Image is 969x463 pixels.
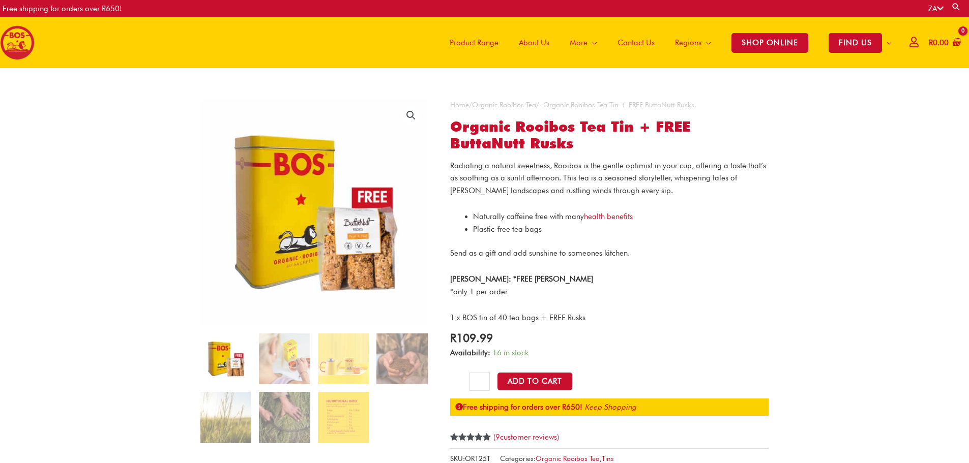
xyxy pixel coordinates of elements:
[450,273,769,298] p: *only 1 per order
[450,160,769,197] p: Radiating a natural sweetness, Rooibos is the gentle optimist in your cup, offering a taste that’...
[450,331,456,345] span: R
[951,2,961,12] a: Search button
[928,4,944,13] a: ZA
[665,17,721,68] a: Regions
[450,118,769,152] h1: Organic Rooibos Tea Tin + FREE ButtaNutt Rusks
[473,212,633,221] span: Naturally caffeine free with many
[318,392,369,443] img: Organic Rooibos Tea Tin + FREE ButtaNutt Rusks - Image 7
[259,333,310,384] img: hot-tea-1
[402,106,420,125] a: View full-screen image gallery
[432,17,902,68] nav: Site Navigation
[472,101,536,109] a: Organic Rooibos Tea
[607,17,665,68] a: Contact Us
[450,274,593,284] strong: [PERSON_NAME]: *FREE [PERSON_NAME]
[570,27,588,58] span: More
[473,225,542,234] span: Plastic-free tea bags
[584,403,636,412] a: Keep Shopping
[560,17,607,68] a: More
[492,348,528,357] span: 16 in stock
[450,312,769,324] p: 1 x BOS tin of 40 tea bags + FREE Rusks
[509,17,560,68] a: About Us
[450,27,498,58] span: Product Range
[450,101,469,109] a: Home
[493,433,559,442] a: (9customer reviews)
[469,373,489,391] input: Product quantity
[497,373,572,390] button: Add to Cart
[450,348,490,357] span: Availability:
[259,392,310,443] img: Organic Rooibos Tea Tin + FREE ButtaNutt Rusks - Image 6
[200,99,428,326] img: organic rooibos tea tin
[602,454,614,462] a: Tins
[618,27,655,58] span: Contact Us
[495,433,500,442] span: 9
[519,27,549,58] span: About Us
[450,331,493,345] bdi: 109.99
[376,333,427,384] img: Organic Rooibos Tea Tin + FREE ButtaNutt Rusks - Image 4
[929,38,949,47] bdi: 0.00
[450,99,769,111] nav: Breadcrumb
[584,212,633,221] a: health benefits
[536,454,600,462] a: Organic Rooibos Tea
[200,392,251,443] img: Organic Rooibos Tea Tin + FREE ButtaNutt Rusks - Image 5
[450,249,630,258] span: Send as a gift and add sunshine to someones kitchen.
[455,403,582,412] strong: Free shipping for orders over R650!
[318,333,369,384] img: hot-tea-2-copy
[200,333,251,384] img: organic rooibos tea tin
[675,27,701,58] span: Regions
[731,33,808,53] span: SHOP ONLINE
[450,433,454,452] span: 9
[929,38,933,47] span: R
[927,32,961,54] a: View Shopping Cart, empty
[465,454,490,462] span: OR125T
[829,33,882,53] span: FIND US
[721,17,818,68] a: SHOP ONLINE
[439,17,509,68] a: Product Range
